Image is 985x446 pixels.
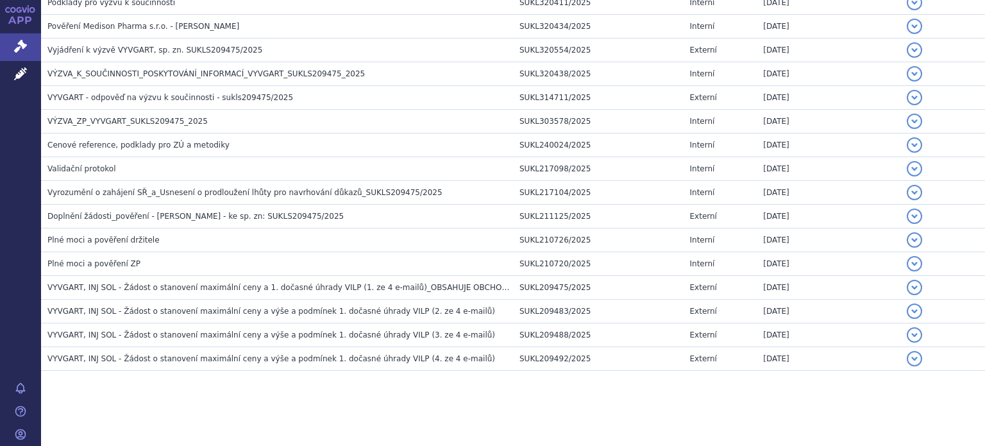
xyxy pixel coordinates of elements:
[907,232,922,248] button: detail
[757,228,900,252] td: [DATE]
[690,22,715,31] span: Interní
[513,205,684,228] td: SUKL211125/2025
[757,110,900,133] td: [DATE]
[513,15,684,39] td: SUKL320434/2025
[513,252,684,276] td: SUKL210720/2025
[907,304,922,319] button: detail
[513,347,684,371] td: SUKL209492/2025
[690,141,715,150] span: Interní
[757,15,900,39] td: [DATE]
[907,185,922,200] button: detail
[757,86,900,110] td: [DATE]
[513,110,684,133] td: SUKL303578/2025
[690,307,717,316] span: Externí
[690,69,715,78] span: Interní
[757,323,900,347] td: [DATE]
[757,276,900,300] td: [DATE]
[907,209,922,224] button: detail
[47,141,230,150] span: Cenové reference, podklady pro ZÚ a metodiky
[757,347,900,371] td: [DATE]
[47,236,160,244] span: Plné moci a pověření držitele
[690,354,717,363] span: Externí
[757,62,900,86] td: [DATE]
[907,280,922,295] button: detail
[757,300,900,323] td: [DATE]
[47,212,344,221] span: Doplnění žádosti_pověření - Lenka Hrdličková - ke sp. zn: SUKLS209475/2025
[757,157,900,181] td: [DATE]
[690,93,717,102] span: Externí
[513,86,684,110] td: SUKL314711/2025
[47,117,208,126] span: VÝZVA_ZP_VYVGART_SUKLS209475_2025
[47,307,495,316] span: VYVGART, INJ SOL - Žádost o stanovení maximální ceny a výše a podmínek 1. dočasné úhrady VILP (2....
[757,133,900,157] td: [DATE]
[47,188,442,197] span: Vyrozumění o zahájení SŘ_a_Usnesení o prodloužení lhůty pro navrhování důkazů_SUKLS209475/2025
[690,46,717,55] span: Externí
[907,90,922,105] button: detail
[907,161,922,176] button: detail
[907,256,922,271] button: detail
[513,133,684,157] td: SUKL240024/2025
[513,323,684,347] td: SUKL209488/2025
[690,117,715,126] span: Interní
[690,330,717,339] span: Externí
[690,283,717,292] span: Externí
[907,137,922,153] button: detail
[757,181,900,205] td: [DATE]
[513,228,684,252] td: SUKL210726/2025
[907,42,922,58] button: detail
[757,39,900,62] td: [DATE]
[47,259,140,268] span: Plné moci a pověření ZP
[47,330,495,339] span: VYVGART, INJ SOL - Žádost o stanovení maximální ceny a výše a podmínek 1. dočasné úhrady VILP (3....
[907,19,922,34] button: detail
[47,22,239,31] span: Pověření Medison Pharma s.r.o. - Hrdličková
[690,212,717,221] span: Externí
[47,93,293,102] span: VYVGART - odpověď na výzvu k součinnosti - sukls209475/2025
[757,205,900,228] td: [DATE]
[513,300,684,323] td: SUKL209483/2025
[47,46,262,55] span: Vyjádření k výzvě VYVGART, sp. zn. SUKLS209475/2025
[513,276,684,300] td: SUKL209475/2025
[690,164,715,173] span: Interní
[513,62,684,86] td: SUKL320438/2025
[47,354,495,363] span: VYVGART, INJ SOL - Žádost o stanovení maximální ceny a výše a podmínek 1. dočasné úhrady VILP (4....
[513,181,684,205] td: SUKL217104/2025
[907,66,922,81] button: detail
[47,283,559,292] span: VYVGART, INJ SOL - Žádost o stanovení maximální ceny a 1. dočasné úhrady VILP (1. ze 4 e-mailů)_O...
[47,69,365,78] span: VÝZVA_K_SOUČINNOSTI_POSKYTOVÁNÍ_INFORMACÍ_VYVGART_SUKLS209475_2025
[513,157,684,181] td: SUKL217098/2025
[47,164,116,173] span: Validační protokol
[907,351,922,366] button: detail
[690,236,715,244] span: Interní
[513,39,684,62] td: SUKL320554/2025
[907,114,922,129] button: detail
[690,188,715,197] span: Interní
[907,327,922,343] button: detail
[690,259,715,268] span: Interní
[757,252,900,276] td: [DATE]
